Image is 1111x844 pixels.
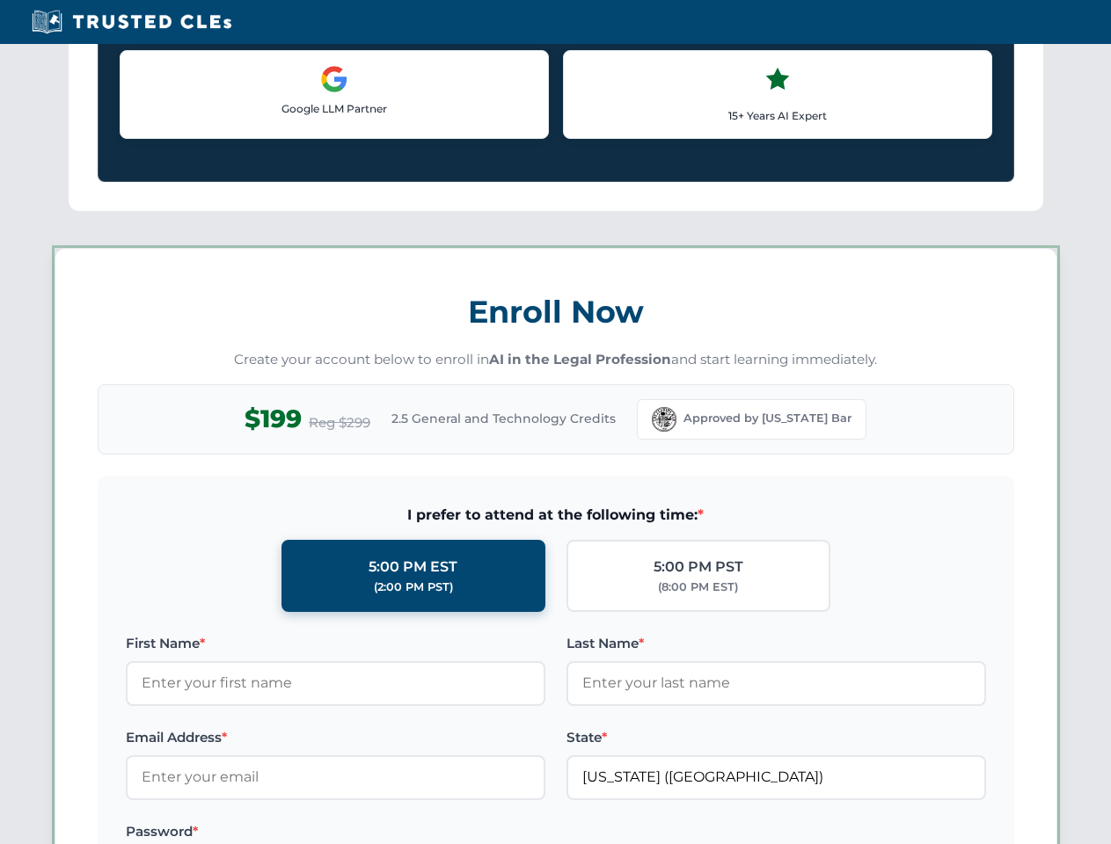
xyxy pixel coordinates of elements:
p: 15+ Years AI Expert [578,107,977,124]
img: Trusted CLEs [26,9,237,35]
span: Reg $299 [309,412,370,433]
span: 2.5 General and Technology Credits [391,409,616,428]
input: Enter your last name [566,661,986,705]
input: Enter your email [126,755,545,799]
div: 5:00 PM EST [369,556,457,578]
div: (2:00 PM PST) [374,578,453,596]
label: Last Name [566,633,986,654]
span: I prefer to attend at the following time: [126,504,986,527]
input: Enter your first name [126,661,545,705]
h3: Enroll Now [98,284,1014,339]
p: Google LLM Partner [135,100,534,117]
label: First Name [126,633,545,654]
label: State [566,727,986,748]
div: 5:00 PM PST [654,556,743,578]
div: (8:00 PM EST) [658,578,738,596]
label: Email Address [126,727,545,748]
strong: AI in the Legal Profession [489,351,671,367]
img: Florida Bar [652,407,676,432]
p: Create your account below to enroll in and start learning immediately. [98,350,1014,370]
img: Google [320,65,348,93]
input: Florida (FL) [566,755,986,799]
span: Approved by [US_STATE] Bar [683,410,852,427]
span: $199 [245,399,302,439]
label: Password [126,821,545,842]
